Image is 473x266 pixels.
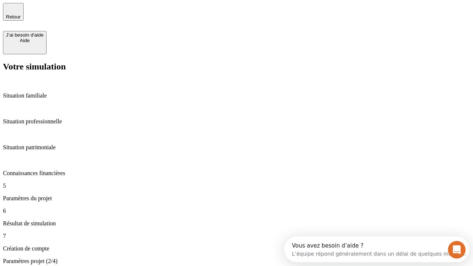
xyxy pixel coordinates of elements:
[3,245,470,252] p: Création de compte
[3,233,470,239] p: 7
[6,38,44,43] div: Aide
[3,170,470,177] p: Connaissances financières
[8,6,182,12] div: Vous avez besoin d’aide ?
[448,241,466,259] iframe: Intercom live chat
[3,3,204,23] div: Ouvrir le Messenger Intercom
[3,195,470,202] p: Paramètres du projet
[3,258,470,265] p: Paramètres projet (2/4)
[3,144,470,151] p: Situation patrimoniale
[3,62,470,72] h2: Votre simulation
[8,12,182,20] div: L’équipe répond généralement dans un délai de quelques minutes.
[3,118,470,125] p: Situation professionnelle
[6,14,21,20] span: Retour
[3,183,470,189] p: 5
[3,31,47,54] button: J’ai besoin d'aideAide
[6,32,44,38] div: J’ai besoin d'aide
[3,220,470,227] p: Résultat de simulation
[284,236,469,262] iframe: Intercom live chat discovery launcher
[3,3,24,21] button: Retour
[3,208,470,214] p: 6
[3,92,470,99] p: Situation familiale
